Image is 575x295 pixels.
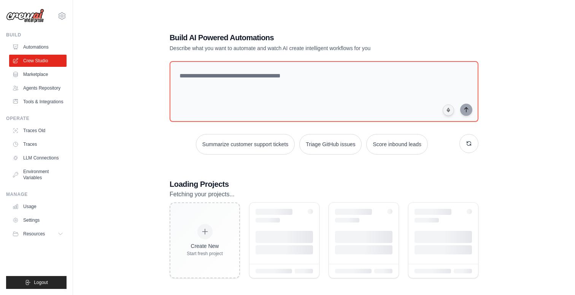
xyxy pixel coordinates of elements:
[9,228,67,240] button: Resources
[170,189,478,199] p: Fetching your projects...
[9,41,67,53] a: Automations
[9,166,67,184] a: Environment Variables
[6,32,67,38] div: Build
[187,242,223,250] div: Create New
[170,179,478,189] h3: Loading Projects
[6,191,67,197] div: Manage
[9,55,67,67] a: Crew Studio
[23,231,45,237] span: Resources
[443,104,454,116] button: Click to speak your automation idea
[187,251,223,257] div: Start fresh project
[9,82,67,94] a: Agents Repository
[6,9,44,23] img: Logo
[9,68,67,80] a: Marketplace
[9,138,67,150] a: Traces
[9,200,67,213] a: Usage
[9,214,67,226] a: Settings
[299,134,362,155] button: Triage GitHub issues
[170,44,425,52] p: Describe what you want to automate and watch AI create intelligent workflows for you
[9,152,67,164] a: LLM Connections
[366,134,428,155] button: Score inbound leads
[34,279,48,286] span: Logout
[459,134,478,153] button: Get new suggestions
[6,115,67,121] div: Operate
[170,32,425,43] h1: Build AI Powered Automations
[9,96,67,108] a: Tools & Integrations
[9,125,67,137] a: Traces Old
[6,276,67,289] button: Logout
[196,134,295,155] button: Summarize customer support tickets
